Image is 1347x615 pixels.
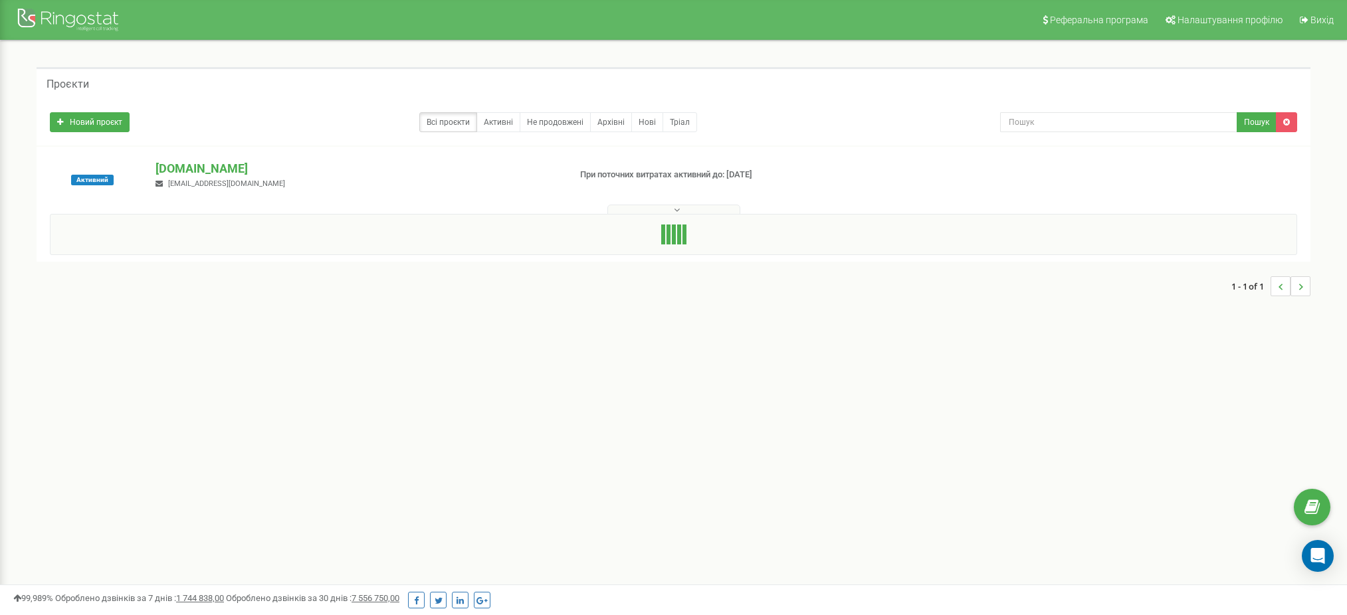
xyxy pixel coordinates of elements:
a: Всі проєкти [419,112,477,132]
input: Пошук [1000,112,1237,132]
span: Реферальна програма [1050,15,1148,25]
p: При поточних витратах активний до: [DATE] [580,169,877,181]
u: 7 556 750,00 [352,593,399,603]
a: Активні [476,112,520,132]
p: [DOMAIN_NAME] [155,160,558,177]
a: Не продовжені [520,112,591,132]
h5: Проєкти [47,78,89,90]
span: 1 - 1 of 1 [1231,276,1271,296]
a: Новий проєкт [50,112,130,132]
span: Активний [71,175,114,185]
span: [EMAIL_ADDRESS][DOMAIN_NAME] [168,179,285,188]
button: Пошук [1237,112,1277,132]
span: Оброблено дзвінків за 7 днів : [55,593,224,603]
span: 99,989% [13,593,53,603]
span: Налаштування профілю [1178,15,1283,25]
nav: ... [1231,263,1310,309]
a: Нові [631,112,663,132]
u: 1 744 838,00 [176,593,224,603]
a: Тріал [663,112,697,132]
span: Вихід [1310,15,1334,25]
a: Архівні [590,112,632,132]
div: Open Intercom Messenger [1302,540,1334,572]
span: Оброблено дзвінків за 30 днів : [226,593,399,603]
